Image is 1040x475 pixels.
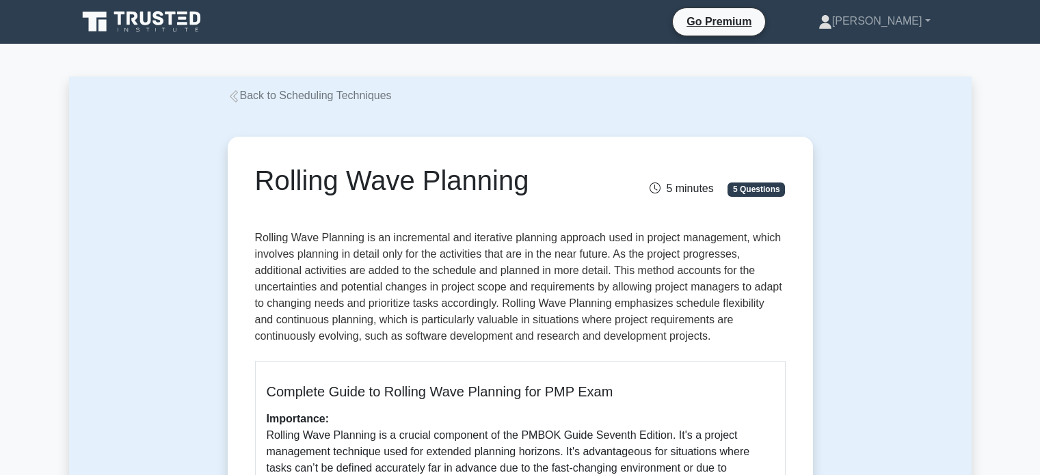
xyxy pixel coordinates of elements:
[678,13,760,30] a: Go Premium
[786,8,963,35] a: [PERSON_NAME]
[267,413,330,424] b: Importance:
[650,182,713,194] span: 5 minutes
[228,90,392,101] a: Back to Scheduling Techniques
[255,164,603,197] h1: Rolling Wave Planning
[728,182,785,196] span: 5 Questions
[255,230,786,350] p: Rolling Wave Planning is an incremental and iterative planning approach used in project managemen...
[267,383,774,400] h5: Complete Guide to Rolling Wave Planning for PMP Exam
